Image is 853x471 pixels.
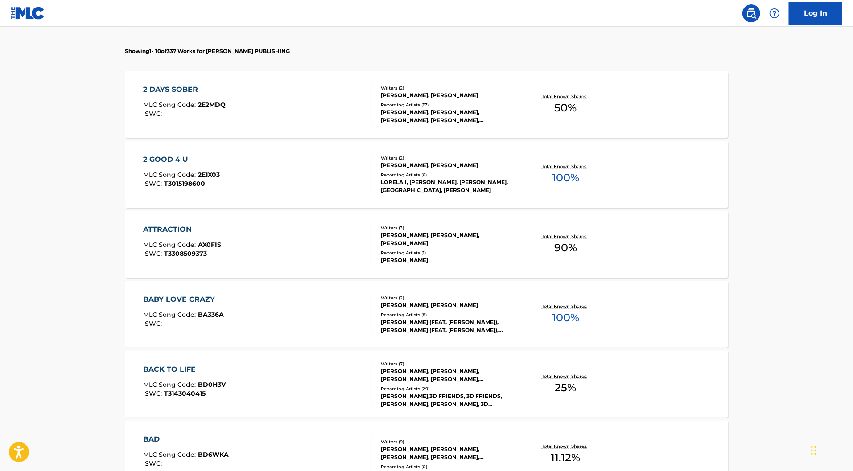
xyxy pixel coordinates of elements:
span: 25 % [555,380,576,396]
iframe: Chat Widget [808,428,853,471]
div: [PERSON_NAME], [PERSON_NAME], [PERSON_NAME], [PERSON_NAME], [PERSON_NAME], [PERSON_NAME], [PERSON... [381,445,515,461]
p: Total Known Shares: [542,93,589,100]
img: MLC Logo [11,7,45,20]
span: MLC Song Code : [143,381,198,389]
div: 2 GOOD 4 U [143,154,220,165]
span: BA336A [198,311,224,319]
span: T3308509373 [164,250,207,258]
p: Showing 1 - 10 of 337 Works for [PERSON_NAME] PUBLISHING [125,47,290,55]
div: Writers ( 9 ) [381,438,515,445]
div: [PERSON_NAME], [PERSON_NAME] [381,301,515,309]
div: [PERSON_NAME], [PERSON_NAME], [PERSON_NAME], [PERSON_NAME], [PERSON_NAME] [381,108,515,124]
span: 50 % [554,100,577,116]
span: ISWC : [143,319,164,328]
span: 90 % [554,240,577,256]
p: Total Known Shares: [542,373,589,380]
div: LORELAII, [PERSON_NAME], [PERSON_NAME], [GEOGRAPHIC_DATA], [PERSON_NAME] [381,178,515,194]
span: AX0FIS [198,241,221,249]
div: Recording Artists ( 8 ) [381,311,515,318]
span: MLC Song Code : [143,451,198,459]
span: BD0H3V [198,381,226,389]
div: BACK TO LIFE [143,364,226,375]
div: [PERSON_NAME], [PERSON_NAME], [PERSON_NAME] [381,231,515,247]
div: Writers ( 2 ) [381,295,515,301]
a: Public Search [742,4,760,22]
a: Log In [789,2,842,25]
img: search [746,8,757,19]
span: 11.12 % [551,450,580,466]
div: Writers ( 7 ) [381,360,515,367]
div: Help [766,4,783,22]
span: 100 % [552,310,579,326]
div: ATTRACTION [143,224,221,235]
div: Recording Artists ( 29 ) [381,385,515,392]
div: Writers ( 3 ) [381,225,515,231]
div: Recording Artists ( 17 ) [381,102,515,108]
span: T3143040415 [164,389,206,397]
a: 2 GOOD 4 UMLC Song Code:2E1X03ISWC:T3015198600Writers (2)[PERSON_NAME], [PERSON_NAME]Recording Ar... [125,141,728,208]
div: 2 DAYS SOBER [143,84,226,95]
a: BABY LOVE CRAZYMLC Song Code:BA336AISWC:Writers (2)[PERSON_NAME], [PERSON_NAME]Recording Artists ... [125,281,728,348]
div: Recording Artists ( 6 ) [381,172,515,178]
span: ISWC : [143,180,164,188]
p: Total Known Shares: [542,233,589,240]
span: MLC Song Code : [143,171,198,179]
div: Writers ( 2 ) [381,155,515,161]
span: T3015198600 [164,180,205,188]
p: Total Known Shares: [542,443,589,450]
p: Total Known Shares: [542,303,589,310]
div: Writers ( 2 ) [381,85,515,91]
a: ATTRACTIONMLC Song Code:AX0FISISWC:T3308509373Writers (3)[PERSON_NAME], [PERSON_NAME], [PERSON_NA... [125,211,728,278]
div: BABY LOVE CRAZY [143,294,224,305]
div: [PERSON_NAME], [PERSON_NAME] [381,161,515,169]
a: BACK TO LIFEMLC Song Code:BD0H3VISWC:T3143040415Writers (7)[PERSON_NAME], [PERSON_NAME], [PERSON_... [125,351,728,418]
span: 100 % [552,170,579,186]
div: [PERSON_NAME], [PERSON_NAME] [381,91,515,99]
a: 2 DAYS SOBERMLC Song Code:2E2MDQISWC:Writers (2)[PERSON_NAME], [PERSON_NAME]Recording Artists (17... [125,71,728,138]
div: [PERSON_NAME],3D FRIENDS, 3D FRIENDS, [PERSON_NAME], [PERSON_NAME], 3D FRIENDS,[PERSON_NAME], [PE... [381,392,515,408]
span: 2E2MDQ [198,101,226,109]
div: [PERSON_NAME] (FEAT. [PERSON_NAME]), [PERSON_NAME] (FEAT. [PERSON_NAME]), [PERSON_NAME], [PERSON_... [381,318,515,334]
span: ISWC : [143,110,164,118]
span: MLC Song Code : [143,311,198,319]
span: ISWC : [143,389,164,397]
div: [PERSON_NAME], [PERSON_NAME], [PERSON_NAME], [PERSON_NAME], [PERSON_NAME], [PERSON_NAME], [PERSON... [381,367,515,383]
span: MLC Song Code : [143,101,198,109]
img: help [769,8,780,19]
div: Recording Artists ( 0 ) [381,463,515,470]
span: ISWC : [143,250,164,258]
span: 2E1X03 [198,171,220,179]
div: [PERSON_NAME] [381,256,515,264]
span: BD6WKA [198,451,229,459]
div: BAD [143,434,229,445]
div: Recording Artists ( 1 ) [381,250,515,256]
p: Total Known Shares: [542,163,589,170]
div: Drag [811,437,816,464]
span: MLC Song Code : [143,241,198,249]
span: ISWC : [143,459,164,467]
